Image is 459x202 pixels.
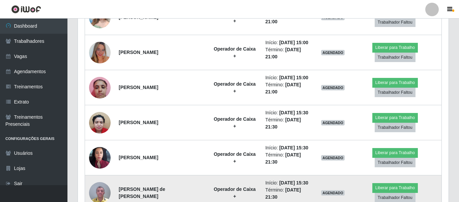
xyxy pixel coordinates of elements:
li: Início: [265,179,313,186]
li: Início: [265,74,313,81]
strong: [PERSON_NAME] [119,85,158,90]
strong: Operador de Caixa + [214,116,256,129]
li: Término: [265,186,313,201]
button: Trabalhador Faltou [375,158,415,167]
button: Trabalhador Faltou [375,123,415,132]
strong: Operador de Caixa + [214,186,256,199]
li: Início: [265,144,313,151]
time: [DATE] 15:30 [279,180,308,185]
strong: [PERSON_NAME] [119,50,158,55]
strong: [PERSON_NAME] [119,155,158,160]
img: 1745419906674.jpeg [89,108,111,137]
img: CoreUI Logo [11,5,41,13]
span: AGENDADO [321,85,345,90]
strong: Operador de Caixa + [214,81,256,94]
button: Liberar para Trabalho [372,43,418,52]
li: Término: [265,116,313,131]
img: 1724447097155.jpeg [89,134,111,181]
li: Início: [265,39,313,46]
button: Liberar para Trabalho [372,78,418,87]
img: 1744753204058.jpeg [89,42,111,63]
span: AGENDADO [321,190,345,196]
time: [DATE] 15:30 [279,110,308,115]
button: Trabalhador Faltou [375,18,415,27]
span: AGENDADO [321,120,345,125]
strong: Operador de Caixa + [214,46,256,59]
time: [DATE] 15:00 [279,40,308,45]
li: Término: [265,151,313,166]
button: Liberar para Trabalho [372,113,418,122]
button: Liberar para Trabalho [372,183,418,193]
strong: [PERSON_NAME] [119,120,158,125]
button: Trabalhador Faltou [375,88,415,97]
button: Liberar para Trabalho [372,148,418,157]
time: [DATE] 15:00 [279,75,308,80]
li: Início: [265,109,313,116]
span: AGENDADO [321,50,345,55]
li: Término: [265,46,313,60]
li: Término: [265,81,313,95]
time: [DATE] 15:30 [279,145,308,150]
strong: Operador de Caixa + [214,151,256,164]
button: Trabalhador Faltou [375,53,415,62]
strong: Operador de Caixa + [214,11,256,24]
strong: [PERSON_NAME] de [PERSON_NAME] [119,186,165,199]
span: AGENDADO [321,155,345,161]
img: 1748306112659.jpeg [89,73,111,102]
